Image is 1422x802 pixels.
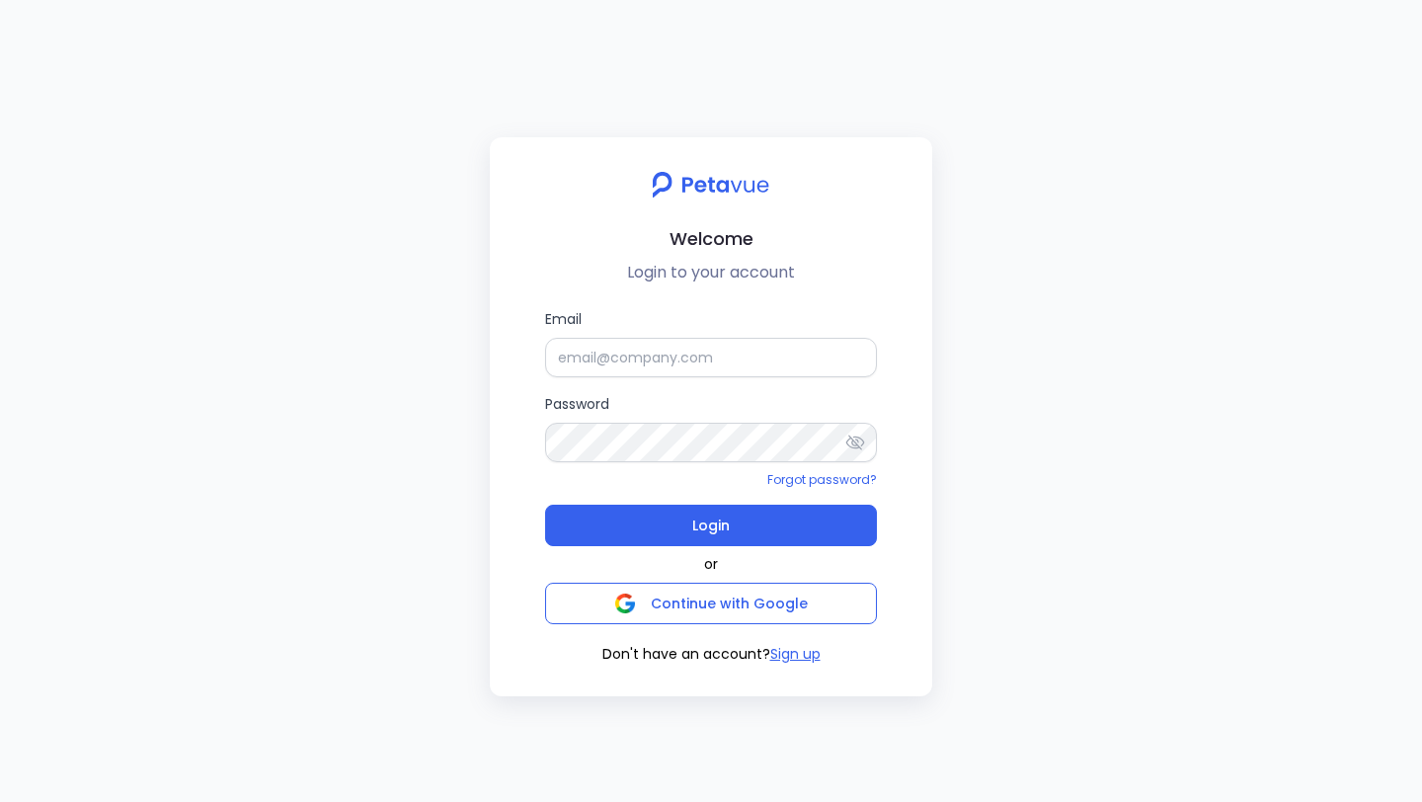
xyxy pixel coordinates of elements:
[704,554,718,575] span: or
[602,644,770,665] span: Don't have an account?
[767,471,877,488] a: Forgot password?
[506,224,916,253] h2: Welcome
[545,338,877,377] input: Email
[692,512,730,539] span: Login
[545,505,877,546] button: Login
[545,583,877,624] button: Continue with Google
[545,393,877,462] label: Password
[639,161,782,208] img: petavue logo
[770,644,821,665] button: Sign up
[545,423,877,462] input: Password
[651,594,808,613] span: Continue with Google
[545,308,877,377] label: Email
[506,261,916,284] p: Login to your account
